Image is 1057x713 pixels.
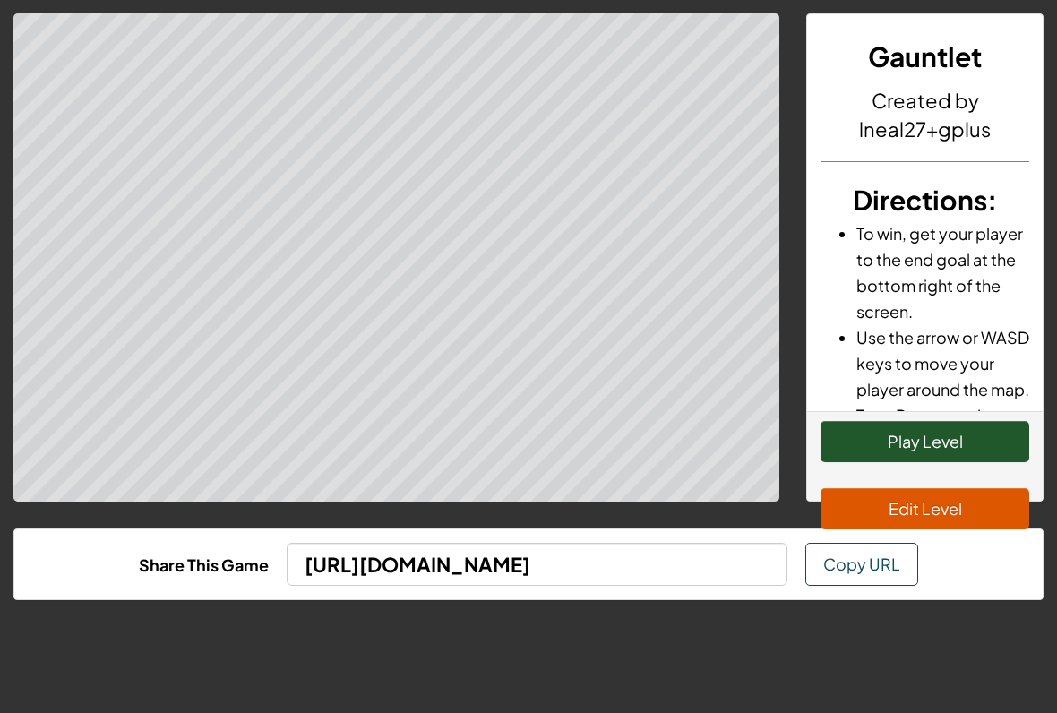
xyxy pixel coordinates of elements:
[856,402,1029,454] li: Type R to reset the game.
[821,180,1029,220] h3: :
[856,324,1029,402] li: Use the arrow or WASD keys to move your player around the map.
[853,183,987,217] span: Directions
[823,554,900,574] span: Copy URL
[821,421,1029,462] button: Play Level
[821,488,1029,529] button: Edit Level
[139,554,269,575] b: Share This Game
[805,543,918,586] button: Copy URL
[821,86,1029,143] h4: Created by lneal27+gplus
[856,220,1029,324] li: To win, get your player to the end goal at the bottom right of the screen.
[821,37,1029,77] h3: Gauntlet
